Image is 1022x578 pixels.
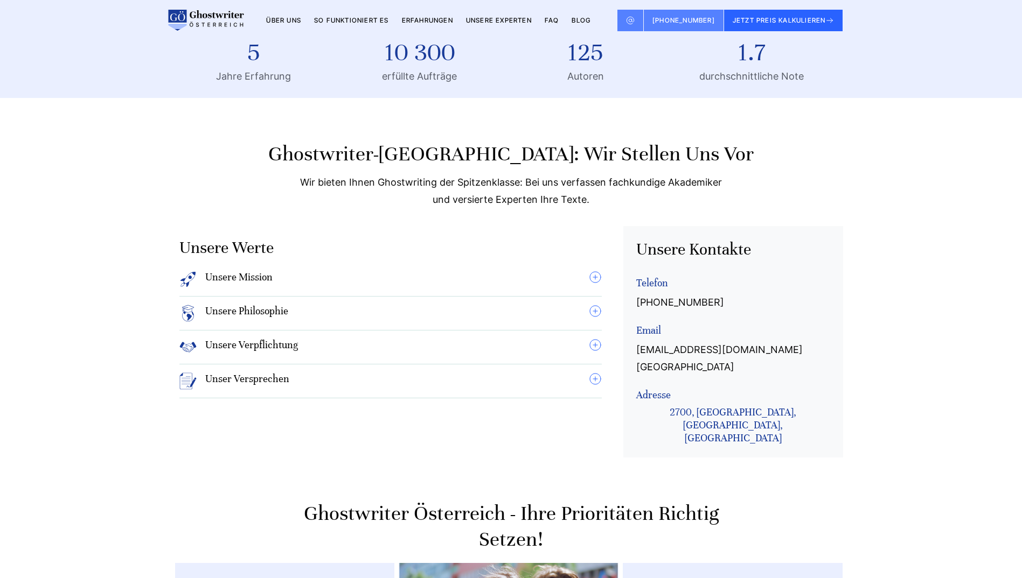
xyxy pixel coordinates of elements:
span: [PHONE_NUMBER] [652,16,715,24]
span: Autoren [567,68,604,85]
a: [PHONE_NUMBER] [636,294,724,311]
strong: 5 [216,38,291,68]
img: Icon [179,271,197,288]
a: Über uns [266,16,301,24]
img: logo wirschreiben [166,10,244,31]
a: [PHONE_NUMBER] [644,10,724,31]
p: Adresse [636,389,830,401]
button: JETZT PREIS KALKULIEREN [724,10,843,31]
strong: 10 300 [382,38,457,68]
img: Icon [179,305,197,322]
a: Unsere Experten [466,16,532,24]
summary: Unser Versprechen [179,372,602,390]
h2: Ghostwriter Österreich - Ihre Prioritäten richtig setzen! [175,501,847,552]
strong: 1.7 [699,38,804,68]
a: FAQ [545,16,559,24]
h4: Unser Versprechen [205,372,289,390]
p: Telefon [636,277,830,290]
p: Wir bieten Ihnen Ghostwriting der Spitzenklasse: Bei uns verfassen fachkundige Akademiker und ver... [295,174,727,208]
summary: Unsere Philosophie [179,305,602,322]
span: Jahre Erfahrung [216,68,291,85]
p: 2700, [GEOGRAPHIC_DATA], [GEOGRAPHIC_DATA], [GEOGRAPHIC_DATA] [636,406,830,445]
span: durchschnittliche Note [699,68,804,85]
a: [EMAIL_ADDRESS][DOMAIN_NAME][GEOGRAPHIC_DATA] [636,341,830,376]
img: Icon [179,372,197,390]
a: BLOG [572,16,590,24]
strong: 125 [567,38,604,68]
summary: Unsere Mission [179,271,602,288]
span: erfüllte Aufträge [382,68,457,85]
img: Icon [179,339,197,356]
a: Erfahrungen [402,16,453,24]
summary: Unsere Verpflichtung [179,339,602,356]
p: Email [636,324,830,337]
h2: Ghostwriter-[GEOGRAPHIC_DATA]: Wir stellen uns vor [179,141,843,167]
h4: Unsere Philosophie [205,305,288,322]
h4: Unsere Mission [205,271,273,288]
a: So funktioniert es [314,16,389,24]
h4: Unsere Verpflichtung [205,339,298,356]
h3: Unsere Kontakte [636,239,830,260]
img: Email [626,16,635,25]
h3: Unsere werte [179,237,602,259]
